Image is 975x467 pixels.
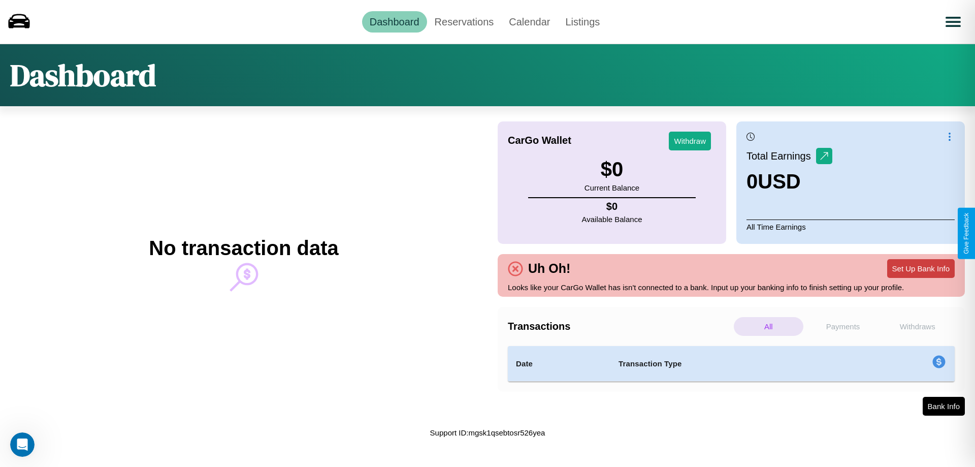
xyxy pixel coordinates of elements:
[362,11,427,33] a: Dashboard
[508,135,571,146] h4: CarGo Wallet
[963,213,970,254] div: Give Feedback
[584,158,639,181] h3: $ 0
[501,11,558,33] a: Calendar
[746,220,955,234] p: All Time Earnings
[516,358,602,370] h4: Date
[523,261,575,276] h4: Uh Oh!
[10,432,35,457] iframe: Intercom live chat
[746,170,832,193] h3: 0 USD
[430,426,545,440] p: Support ID: mgsk1qsebtosr526yea
[149,237,338,260] h2: No transaction data
[582,212,642,226] p: Available Balance
[734,317,803,336] p: All
[883,317,952,336] p: Withdraws
[508,281,955,294] p: Looks like your CarGo Wallet has isn't connected to a bank. Input up your banking info to finish ...
[508,346,955,382] table: simple table
[558,11,607,33] a: Listings
[10,54,156,96] h1: Dashboard
[584,181,639,195] p: Current Balance
[427,11,502,33] a: Reservations
[808,317,878,336] p: Payments
[923,397,965,416] button: Bank Info
[619,358,849,370] h4: Transaction Type
[887,259,955,278] button: Set Up Bank Info
[939,8,967,36] button: Open menu
[508,321,731,332] h4: Transactions
[669,132,711,150] button: Withdraw
[582,201,642,212] h4: $ 0
[746,147,816,165] p: Total Earnings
